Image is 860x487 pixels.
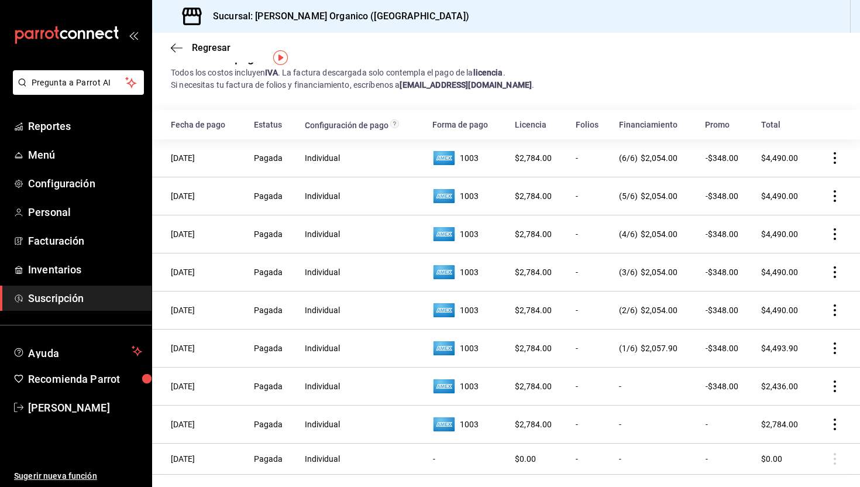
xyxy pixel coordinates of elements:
[698,139,754,177] td: -$348.00
[298,406,425,444] td: Individual
[298,110,425,139] th: Configuración de pago
[698,330,754,368] td: -$348.00
[28,176,142,191] span: Configuración
[14,470,142,482] span: Sugerir nueva función
[152,291,247,330] td: [DATE]
[247,139,298,177] td: Pagada
[298,177,425,215] td: Individual
[433,225,500,243] div: 1003
[298,368,425,406] td: Individual
[761,191,798,201] span: $4,490.00
[569,444,612,475] td: -
[569,368,612,406] td: -
[761,344,798,353] span: $4,493.90
[761,382,798,391] span: $2,436.00
[612,368,699,406] td: -
[612,110,699,139] th: Financiamiento
[569,110,612,139] th: Folios
[515,344,552,353] span: $2,784.00
[152,368,247,406] td: [DATE]
[247,406,298,444] td: Pagada
[32,77,126,89] span: Pregunta a Parrot AI
[247,330,298,368] td: Pagada
[761,153,798,163] span: $4,490.00
[28,344,127,358] span: Ayuda
[247,291,298,330] td: Pagada
[829,304,841,316] button: actions
[698,177,754,215] td: -$348.00
[619,267,691,277] div: (3/6)
[152,444,247,475] td: [DATE]
[433,263,500,282] div: 1003
[298,330,425,368] td: Individual
[390,121,399,130] span: Si el pago de la suscripción es agrupado con todas las sucursales, será denominado como Multisucu...
[569,139,612,177] td: -
[698,110,754,139] th: Promo
[619,229,691,239] div: (4/6)
[761,267,798,277] span: $4,490.00
[433,415,500,434] div: 1003
[152,110,247,139] th: Fecha de pago
[698,291,754,330] td: -$348.00
[13,70,144,95] button: Pregunta a Parrot AI
[247,177,298,215] td: Pagada
[698,444,754,475] td: -
[619,191,691,201] div: (5/6)
[612,444,699,475] td: -
[761,229,798,239] span: $4,490.00
[569,291,612,330] td: -
[569,177,612,215] td: -
[247,110,298,139] th: Estatus
[433,187,500,205] div: 1003
[298,215,425,253] td: Individual
[28,290,142,306] span: Suscripción
[515,191,552,201] span: $2,784.00
[761,454,782,464] span: $0.00
[829,380,841,392] button: actions
[152,253,247,291] td: [DATE]
[829,419,841,430] button: actions
[28,233,142,249] span: Facturación
[247,368,298,406] td: Pagada
[433,377,500,396] div: 1003
[515,382,552,391] span: $2,784.00
[761,420,798,429] span: $2,784.00
[698,215,754,253] td: -$348.00
[298,139,425,177] td: Individual
[515,153,552,163] span: $2,784.00
[28,147,142,163] span: Menú
[698,253,754,291] td: -$348.00
[473,68,503,77] strong: licencia
[298,253,425,291] td: Individual
[28,262,142,277] span: Inventarios
[641,344,677,353] span: $2,057.90
[425,110,507,139] th: Forma de pago
[641,191,677,201] span: $2,054.00
[829,266,841,278] button: actions
[612,406,699,444] td: -
[28,371,142,387] span: Recomienda Parrot
[8,85,144,97] a: Pregunta a Parrot AI
[28,118,142,134] span: Reportes
[569,215,612,253] td: -
[171,42,231,53] button: Regresar
[400,80,532,90] strong: [EMAIL_ADDRESS][DOMAIN_NAME]
[515,454,536,464] span: $0.00
[28,400,142,416] span: [PERSON_NAME]
[152,215,247,253] td: [DATE]
[273,50,288,65] img: Tooltip marker
[247,253,298,291] td: Pagada
[129,30,138,40] button: open_drawer_menu
[641,306,677,315] span: $2,054.00
[829,152,841,164] button: actions
[152,406,247,444] td: [DATE]
[515,420,552,429] span: $2,784.00
[152,139,247,177] td: [DATE]
[171,67,841,91] div: Todos los costos incluyen . La factura descargada solo contempla el pago de la . Si necesitas tu ...
[761,306,798,315] span: $4,490.00
[515,306,552,315] span: $2,784.00
[247,444,298,475] td: Pagada
[641,229,677,239] span: $2,054.00
[425,444,507,475] td: -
